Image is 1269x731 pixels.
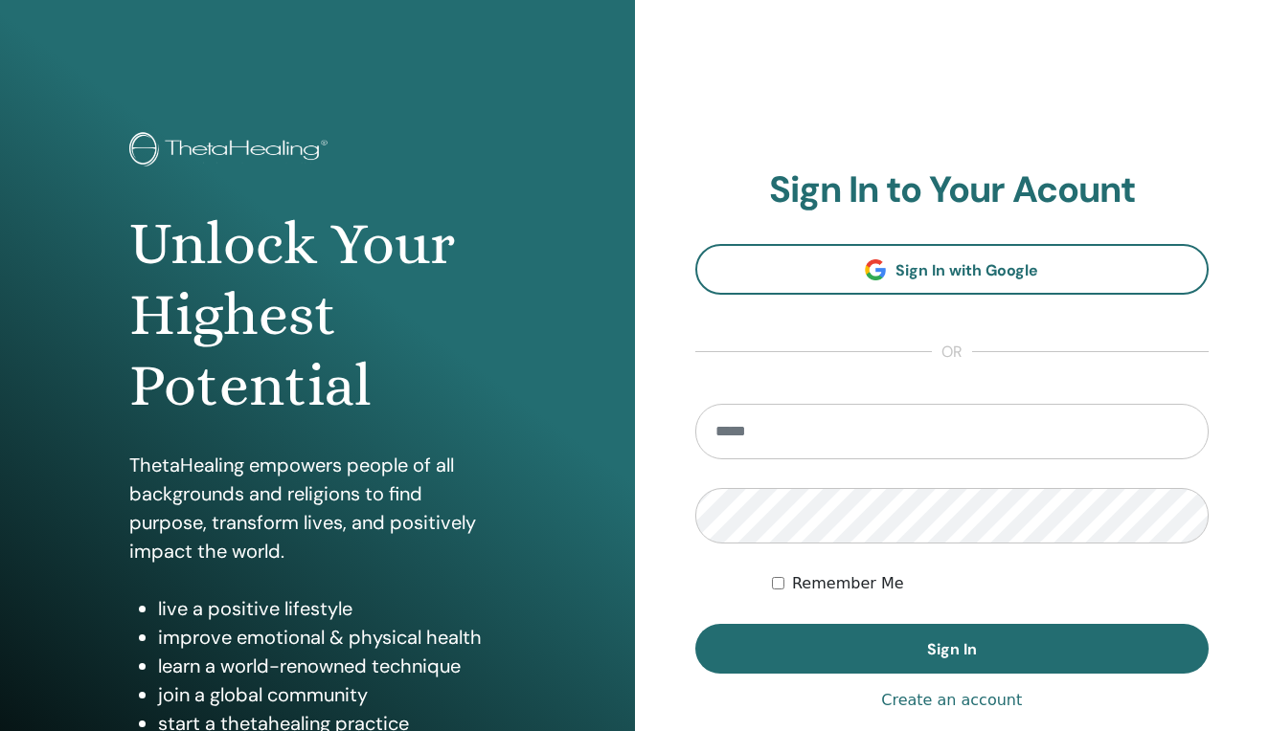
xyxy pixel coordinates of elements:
[158,652,505,680] li: learn a world-renowned technique
[158,680,505,709] li: join a global community
[927,639,977,659] span: Sign In
[881,689,1022,712] a: Create an account
[129,209,505,422] h1: Unlock Your Highest Potential
[695,624,1210,674] button: Sign In
[772,572,1209,595] div: Keep me authenticated indefinitely or until I manually logout
[695,168,1210,212] h2: Sign In to Your Acount
[895,260,1038,280] span: Sign In with Google
[158,594,505,623] li: live a positive lifestyle
[695,244,1210,295] a: Sign In with Google
[932,341,972,364] span: or
[792,572,904,595] label: Remember Me
[158,623,505,652] li: improve emotional & physical health
[129,451,505,565] p: ThetaHealing empowers people of all backgrounds and religions to find purpose, transform lives, a...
